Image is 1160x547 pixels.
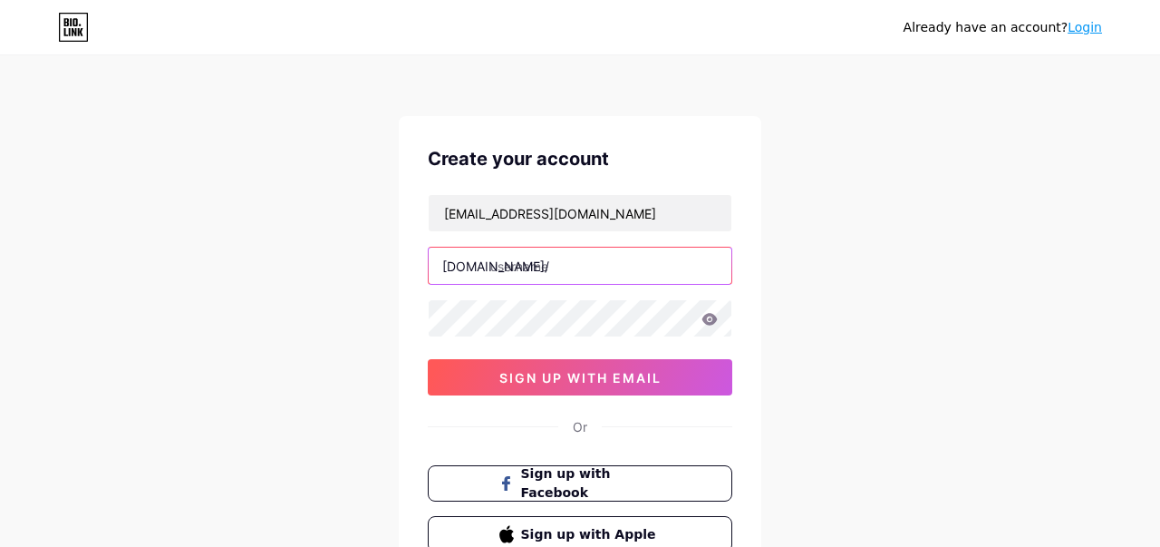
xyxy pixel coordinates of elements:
[521,525,662,544] span: Sign up with Apple
[904,18,1102,37] div: Already have an account?
[521,464,662,503] span: Sign up with Facebook
[499,370,662,386] span: sign up with email
[429,248,731,284] input: username
[442,257,549,276] div: [DOMAIN_NAME]/
[573,417,587,436] div: Or
[428,359,732,396] button: sign up with email
[428,145,732,172] div: Create your account
[429,195,731,231] input: Email
[1068,20,1102,34] a: Login
[428,465,732,502] button: Sign up with Facebook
